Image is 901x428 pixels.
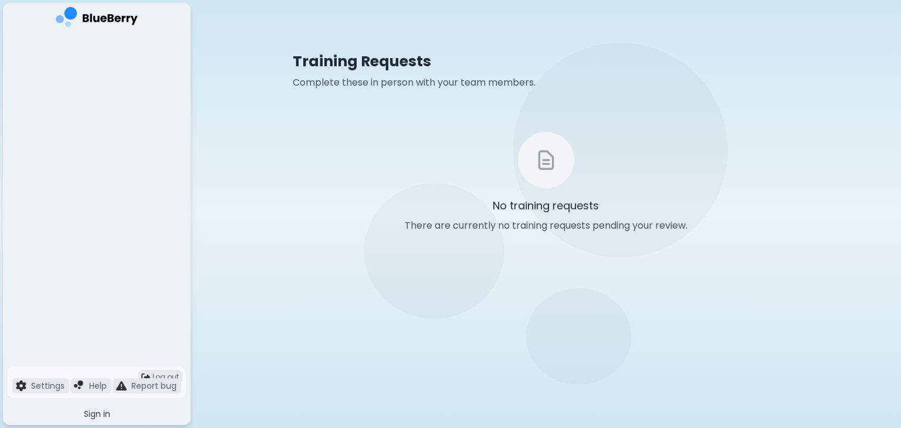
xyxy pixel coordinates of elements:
[56,7,138,31] img: company logo
[131,381,177,391] p: Report bug
[293,219,800,233] p: There are currently no training requests pending your review.
[153,372,179,382] span: Log out
[31,381,65,391] p: Settings
[16,381,26,391] img: file icon
[293,76,800,90] p: Complete these in person with your team members.
[74,381,84,391] img: file icon
[293,52,800,71] h1: Training Requests
[8,403,186,425] button: Sign in
[89,381,107,391] p: Help
[116,381,127,391] img: file icon
[84,409,110,419] span: Sign in
[293,198,800,214] h3: No training requests
[141,373,150,382] img: logout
